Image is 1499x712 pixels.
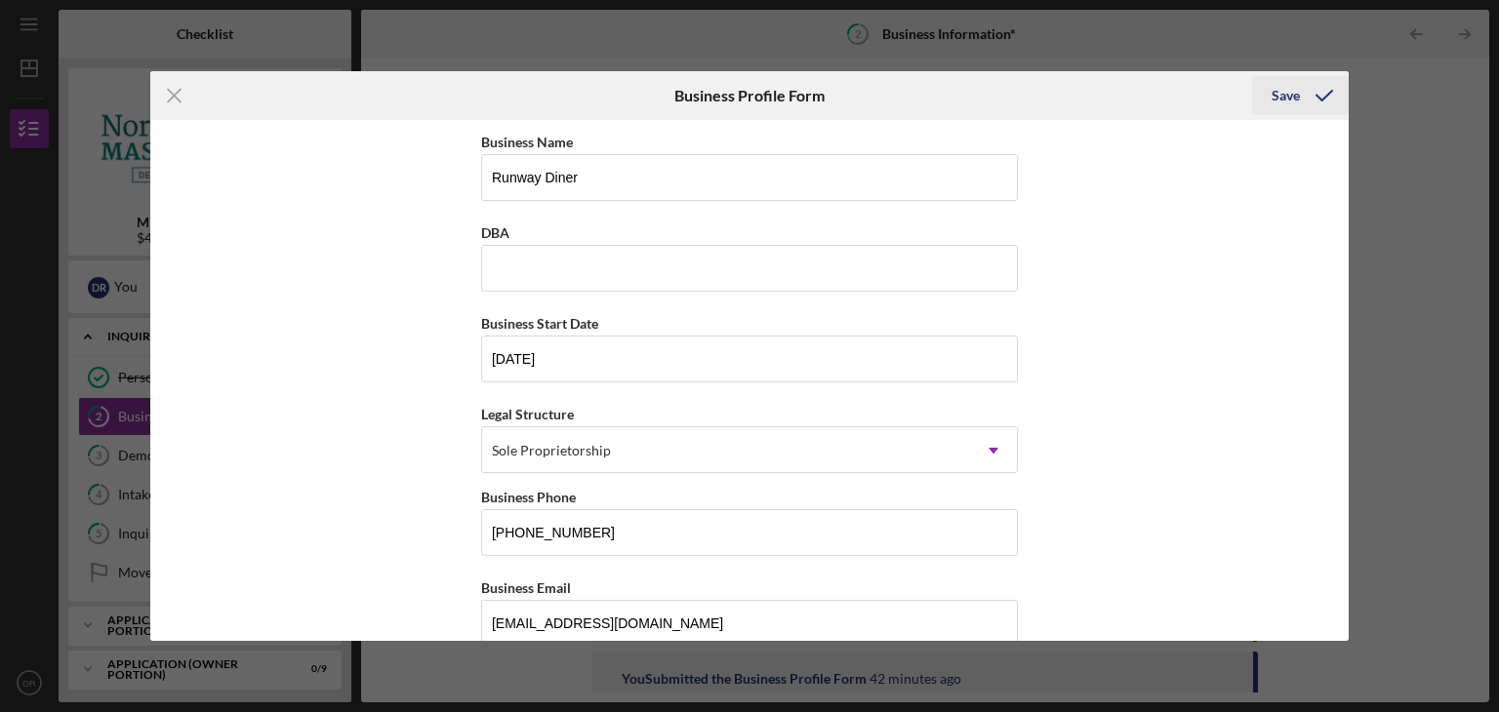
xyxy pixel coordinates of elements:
[481,134,573,150] label: Business Name
[492,443,611,458] div: Sole Proprietorship
[481,579,571,596] label: Business Email
[674,87,825,104] h6: Business Profile Form
[1272,76,1300,115] div: Save
[1252,76,1349,115] button: Save
[481,315,598,332] label: Business Start Date
[481,489,576,505] label: Business Phone
[481,224,509,241] label: DBA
